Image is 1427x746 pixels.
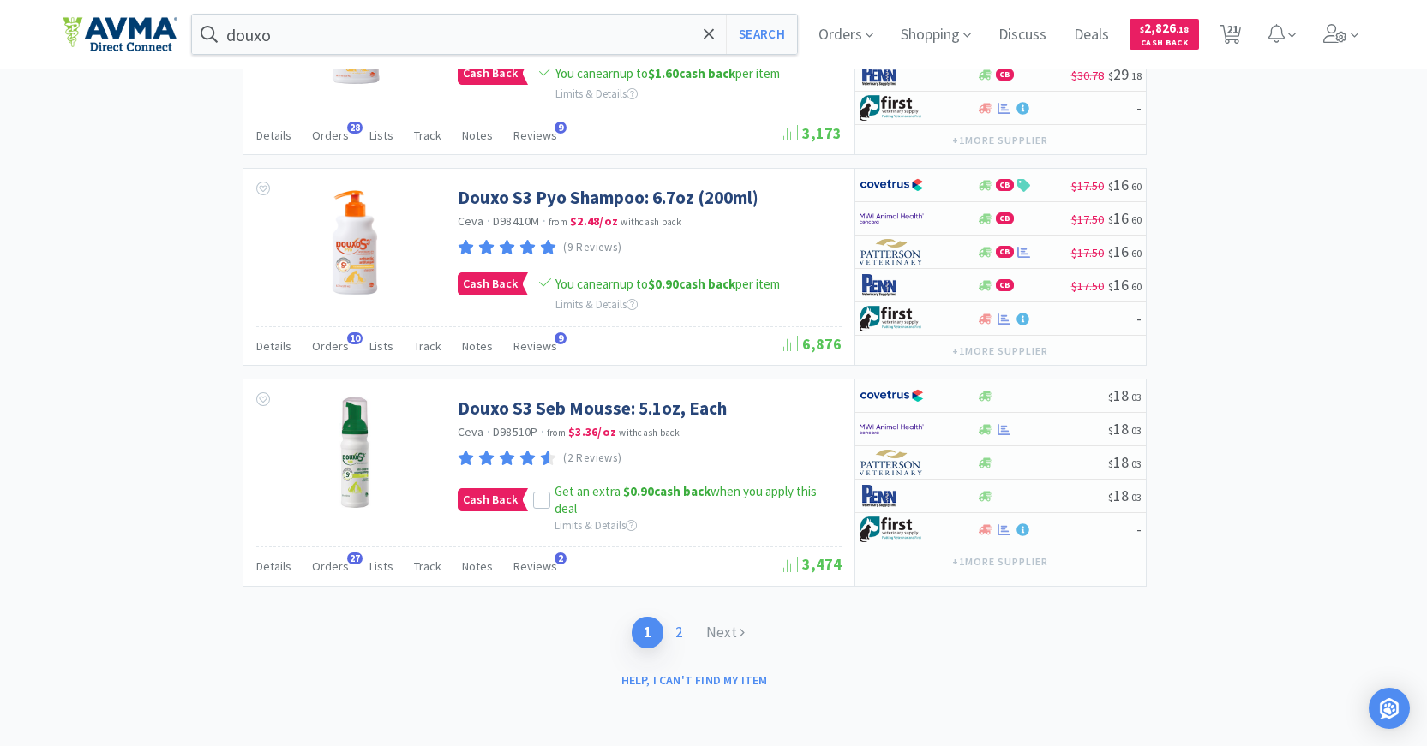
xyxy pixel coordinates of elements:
[1129,280,1142,293] span: . 60
[570,213,618,229] strong: $2.48 / oz
[458,186,758,209] a: Douxo S3 Pyo Shampoo: 6.7oz (200ml)
[648,65,679,81] span: $1.60
[1129,180,1142,193] span: . 60
[648,65,735,81] strong: cash back
[256,558,291,574] span: Details
[555,87,638,101] span: Limits & Details
[462,338,493,354] span: Notes
[1071,278,1104,294] span: $17.50
[1140,20,1189,36] span: 2,826
[462,558,493,574] span: Notes
[619,427,680,439] span: with cash back
[458,424,484,439] a: Ceva
[623,483,654,499] span: $0.90
[860,416,924,442] img: f6b2451649754179b5b4e0c70c3f7cb0_2.png
[487,213,490,229] span: ·
[555,552,567,564] span: 2
[860,450,924,475] img: f5e969b455434c6296c6d81ef179fa71_3.png
[694,617,757,648] a: Next
[369,338,393,354] span: Lists
[860,239,924,265] img: f5e969b455434c6296c6d81ef179fa71_3.png
[860,483,924,509] img: e1133ece90fa4a959c5ae41b0808c578_9.png
[1136,519,1142,539] span: -
[860,206,924,231] img: f6b2451649754179b5b4e0c70c3f7cb0_2.png
[327,186,383,297] img: c0987f45673e42a888a0073a84f04b3d_328839.png
[256,338,291,354] span: Details
[860,172,924,198] img: 77fca1acd8b6420a9015268ca798ef17_1.png
[1108,486,1142,505] span: 18
[860,272,924,298] img: e1133ece90fa4a959c5ae41b0808c578_9.png
[663,617,694,648] a: 2
[1129,424,1142,437] span: . 03
[1108,385,1142,405] span: 18
[1136,308,1142,328] span: -
[541,424,544,439] span: ·
[648,276,679,292] span: $0.90
[1108,275,1142,295] span: 16
[648,276,735,292] strong: cash back
[944,339,1056,363] button: +1more supplier
[1071,212,1104,227] span: $17.50
[487,424,490,439] span: ·
[1108,419,1142,439] span: 18
[1071,178,1104,194] span: $17.50
[555,518,637,533] span: Limits & Details
[555,276,780,292] span: You can earn up to per item
[1176,24,1189,35] span: . 18
[1108,452,1142,472] span: 18
[547,427,566,439] span: from
[1108,175,1142,194] span: 16
[860,383,924,409] img: 77fca1acd8b6420a9015268ca798ef17_1.png
[1140,39,1189,50] span: Cash Back
[997,247,1013,257] span: CB
[1108,180,1113,193] span: $
[783,123,842,143] span: 3,173
[944,550,1056,574] button: +1more supplier
[414,338,441,354] span: Track
[563,450,621,468] p: (2 Reviews)
[1108,208,1142,228] span: 16
[1129,457,1142,470] span: . 03
[1129,213,1142,226] span: . 60
[312,338,349,354] span: Orders
[1369,688,1410,729] div: Open Intercom Messenger
[997,280,1013,290] span: CB
[459,489,522,510] span: Cash Back
[1108,280,1113,293] span: $
[621,216,681,228] span: with cash back
[192,15,798,54] input: Search by item, sku, manufacturer, ingredient, size...
[997,69,1013,80] span: CB
[783,554,842,574] span: 3,474
[549,216,567,228] span: from
[783,334,842,354] span: 6,876
[462,128,493,143] span: Notes
[555,65,780,81] span: You can earn up to per item
[1108,247,1113,260] span: $
[369,128,393,143] span: Lists
[513,128,557,143] span: Reviews
[458,213,484,229] a: Ceva
[256,128,291,143] span: Details
[1129,491,1142,504] span: . 03
[347,122,363,134] span: 28
[860,95,924,121] img: 67d67680309e4a0bb49a5ff0391dcc42_6.png
[493,213,540,229] span: D98410M
[1071,245,1104,260] span: $17.50
[1213,29,1248,45] a: 21
[997,213,1013,224] span: CB
[369,558,393,574] span: Lists
[513,338,557,354] span: Reviews
[563,239,621,257] p: (9 Reviews)
[1108,69,1113,82] span: $
[1108,491,1113,504] span: $
[632,617,663,648] a: 1
[1108,242,1142,261] span: 16
[1108,424,1113,437] span: $
[1129,69,1142,82] span: . 18
[1129,391,1142,403] span: . 03
[555,332,567,344] span: 9
[347,332,363,344] span: 10
[414,128,441,143] span: Track
[860,62,924,87] img: e1133ece90fa4a959c5ae41b0808c578_9.png
[1108,213,1113,226] span: $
